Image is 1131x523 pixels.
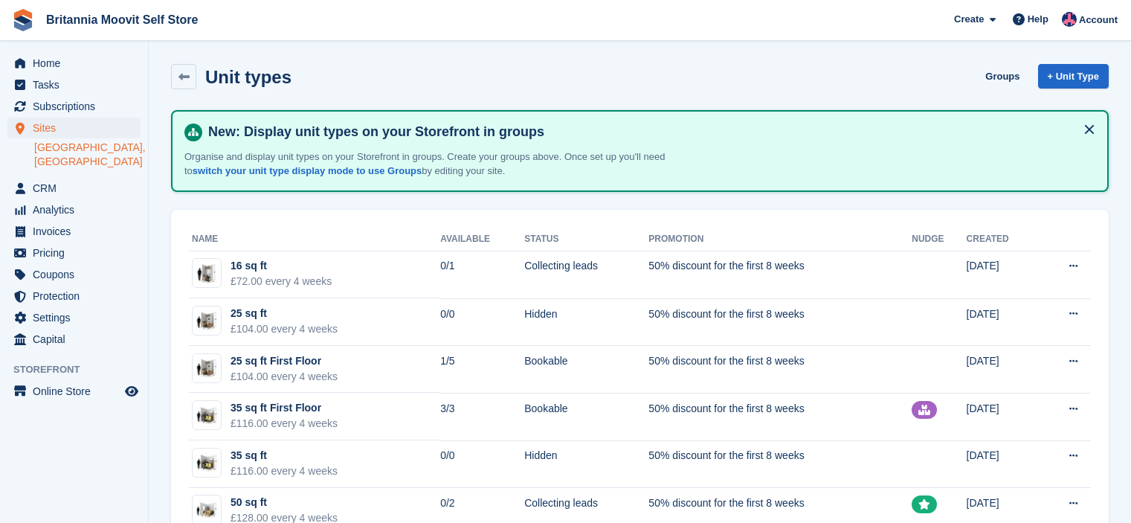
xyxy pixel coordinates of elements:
a: menu [7,264,141,285]
th: Name [189,228,440,251]
a: [GEOGRAPHIC_DATA], [GEOGRAPHIC_DATA] [34,141,141,169]
td: 50% discount for the first 8 weeks [648,346,912,394]
a: menu [7,381,141,402]
div: £104.00 every 4 weeks [231,321,338,337]
span: Capital [33,329,122,350]
a: Britannia Moovit Self Store [40,7,204,32]
span: Online Store [33,381,122,402]
div: £116.00 every 4 weeks [231,416,338,431]
a: Preview store [123,382,141,400]
img: 25.jpg [193,310,221,332]
a: + Unit Type [1038,64,1109,89]
a: menu [7,221,141,242]
div: £104.00 every 4 weeks [231,369,338,385]
td: [DATE] [967,298,1039,346]
td: 3/3 [440,393,524,440]
a: menu [7,286,141,307]
span: Sites [33,118,122,138]
span: Home [33,53,122,74]
span: Coupons [33,264,122,285]
a: menu [7,178,141,199]
td: [DATE] [967,440,1039,488]
div: 35 sq ft First Floor [231,400,338,416]
img: 35-sqft-unit%20(15).jpg [193,405,221,426]
a: switch your unit type display mode to use Groups [193,165,422,176]
h4: New: Display unit types on your Storefront in groups [202,123,1095,141]
td: Hidden [524,298,648,346]
td: Collecting leads [524,251,648,298]
td: [DATE] [967,393,1039,440]
img: stora-icon-8386f47178a22dfd0bd8f6a31ec36ba5ce8667c1dd55bd0f319d3a0aa187defe.svg [12,9,34,31]
span: CRM [33,178,122,199]
span: Analytics [33,199,122,220]
th: Created [967,228,1039,251]
div: £116.00 every 4 weeks [231,463,338,479]
a: menu [7,199,141,220]
span: Help [1028,12,1048,27]
td: [DATE] [967,251,1039,298]
a: menu [7,53,141,74]
span: Subscriptions [33,96,122,117]
th: Status [524,228,648,251]
th: Nudge [912,228,966,251]
a: menu [7,307,141,328]
td: 50% discount for the first 8 weeks [648,298,912,346]
div: 25 sq ft [231,306,338,321]
span: Settings [33,307,122,328]
div: 50 sq ft [231,495,338,510]
a: menu [7,243,141,263]
img: 16%20sq%20ft.jpg [193,263,221,284]
th: Available [440,228,524,251]
span: Tasks [33,74,122,95]
img: 25-sqft-unit%20(9).jpg [193,357,221,379]
img: 50.jpg [193,499,221,521]
td: Hidden [524,440,648,488]
span: Pricing [33,243,122,263]
div: 35 sq ft [231,448,338,463]
td: 0/1 [440,251,524,298]
span: Invoices [33,221,122,242]
span: Create [954,12,984,27]
p: Organise and display unit types on your Storefront in groups. Create your groups above. Once set ... [184,150,705,179]
img: Christopher Reeve [1062,12,1077,27]
div: 16 sq ft [231,258,332,274]
h2: Unit types [205,67,291,87]
td: Bookable [524,346,648,394]
a: menu [7,329,141,350]
div: 25 sq ft First Floor [231,353,338,369]
span: Protection [33,286,122,307]
a: menu [7,74,141,95]
span: Storefront [13,362,148,377]
td: 1/5 [440,346,524,394]
a: menu [7,118,141,138]
td: 50% discount for the first 8 weeks [648,440,912,488]
td: 50% discount for the first 8 weeks [648,393,912,440]
th: Promotion [648,228,912,251]
span: Account [1079,13,1118,28]
td: 0/0 [440,298,524,346]
div: £72.00 every 4 weeks [231,274,332,289]
a: Groups [979,64,1025,89]
td: 0/0 [440,440,524,488]
img: 35-sqft-unit%20(15).jpg [193,452,221,474]
td: 50% discount for the first 8 weeks [648,251,912,298]
a: menu [7,96,141,117]
td: Bookable [524,393,648,440]
td: [DATE] [967,346,1039,394]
